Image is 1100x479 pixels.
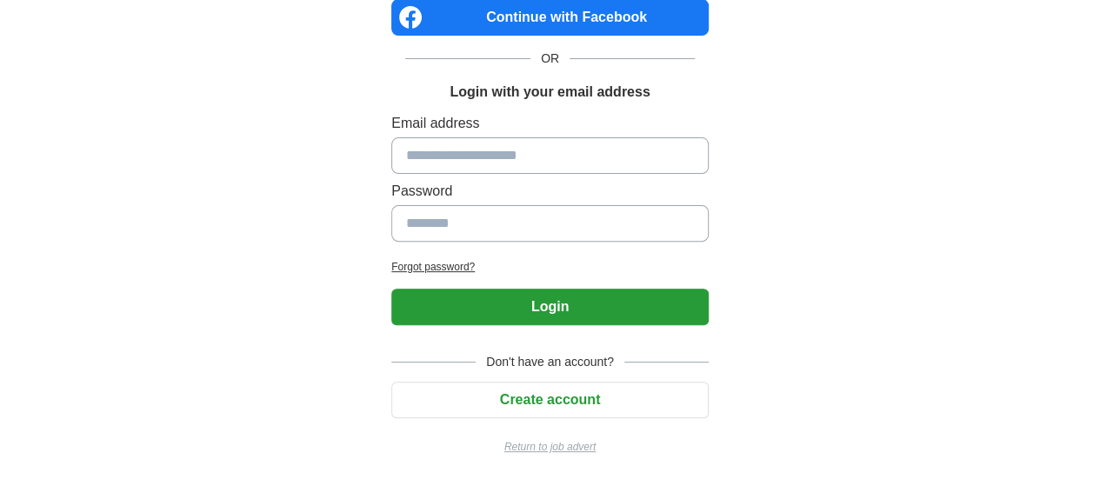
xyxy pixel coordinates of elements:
[391,259,709,275] a: Forgot password?
[391,382,709,418] button: Create account
[391,113,709,134] label: Email address
[391,439,709,455] a: Return to job advert
[476,353,624,371] span: Don't have an account?
[450,82,650,103] h1: Login with your email address
[530,50,570,68] span: OR
[391,392,709,407] a: Create account
[391,181,709,202] label: Password
[391,289,709,325] button: Login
